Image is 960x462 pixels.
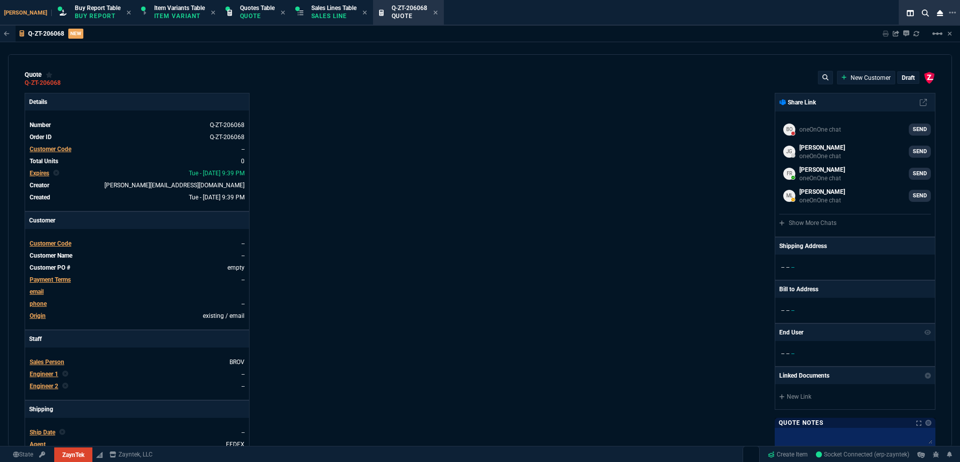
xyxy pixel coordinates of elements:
span: -- [786,307,789,314]
p: Quote [392,12,427,20]
span: -- [786,264,789,271]
a: empty [227,264,245,271]
span: Number [30,122,51,129]
span: 2025-08-12T21:39:00.913Z [189,194,245,201]
a: FEDEX [226,441,245,448]
a: New Customer [842,73,891,82]
span: Created [30,194,50,201]
span: Customer PO # [30,264,70,271]
tr: undefined [29,239,245,249]
span: Engineer 2 [30,383,58,390]
p: Staff [25,330,249,348]
nx-icon: Clear selected rep [59,428,65,437]
span: [PERSON_NAME] [4,10,52,16]
span: Buy Report Table [75,5,121,12]
a: michael.licea@fornida.com [779,186,931,206]
span: Agent [30,441,46,448]
span: -- [242,429,245,436]
div: Add to Watchlist [46,71,53,79]
span: brian.over@fornida.com [104,182,245,189]
nx-icon: Open New Tab [949,8,956,18]
p: Bill to Address [779,285,818,294]
p: Buy Report [75,12,121,20]
p: Customer [25,212,249,229]
a: msbcCompanyName [106,450,156,459]
p: Q-ZT-206068 [28,30,64,38]
a: fiona.rossi@fornida.com [779,164,931,184]
span: -- [242,240,245,247]
tr: undefined [29,251,245,261]
span: Ship Date [30,429,55,436]
a: SEND [909,168,931,180]
tr: undefined [29,180,245,190]
a: BROV [229,359,245,366]
nx-icon: Search [918,7,933,19]
span: Engineer 1 [30,371,58,378]
nx-icon: Clear selected rep [62,382,68,391]
span: existing / email [203,312,245,319]
p: [PERSON_NAME] [799,143,845,152]
p: Details [25,93,249,110]
tr: undefined [29,287,245,297]
span: -- [781,307,784,314]
p: draft [902,74,915,82]
span: Quotes Table [240,5,275,12]
a: Create Item [764,447,812,462]
span: -- [791,350,794,357]
nx-icon: Show/Hide End User to Customer [924,328,931,337]
a: See Marketplace Order [210,134,245,141]
nx-icon: Clear selected rep [53,169,59,178]
span: 2025-08-26T21:39:00.913Z [189,170,245,177]
tr: See Marketplace Order [29,132,245,142]
p: End User [779,328,803,337]
span: email [30,288,44,295]
a: SEND [909,146,931,158]
a: Global State [10,450,36,459]
tr: undefined [29,427,245,437]
p: Quote [240,12,275,20]
p: oneOnOne chat [799,174,845,182]
nx-icon: Split Panels [903,7,918,19]
p: Shipping Address [779,242,827,251]
nx-icon: Close Tab [211,9,215,17]
span: Sales Person [30,359,64,366]
span: Customer Code [30,240,71,247]
span: Customer Name [30,252,72,259]
nx-icon: Close Workbench [933,7,947,19]
span: See Marketplace Order [210,122,245,129]
a: SEND [909,190,931,202]
p: oneOnOne chat [799,196,845,204]
span: -- [791,307,794,314]
a: -- [242,276,245,283]
a: Brian.Over@fornida.com [779,120,931,140]
p: Share Link [779,98,816,107]
span: Item Variants Table [154,5,205,12]
a: -- [242,252,245,259]
tr: undefined [29,369,245,379]
p: oneOnOne chat [799,152,845,160]
a: Hide Workbench [947,30,952,38]
tr: undefined [29,299,245,309]
a: Origin [30,312,46,319]
a: New Link [779,392,931,401]
tr: undefined [29,311,245,321]
span: Q-ZT-206068 [392,5,427,12]
tr: undefined [29,357,245,367]
span: Total Units [30,158,58,165]
p: Quote Notes [779,419,823,427]
div: Q-ZT-206068 [25,82,61,84]
span: -- [791,264,794,271]
a: -- [242,300,245,307]
p: [PERSON_NAME] [799,187,845,196]
div: quote [25,71,53,79]
span: -- [781,264,784,271]
a: -- [242,146,245,153]
tr: undefined [29,168,245,178]
nx-icon: Close Tab [281,9,285,17]
tr: See Marketplace Order [29,120,245,130]
nx-icon: Clear selected rep [62,370,68,379]
span: Creator [30,182,49,189]
nx-icon: Close Tab [363,9,367,17]
nx-icon: Close Tab [127,9,131,17]
mat-icon: Example home icon [931,28,943,40]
